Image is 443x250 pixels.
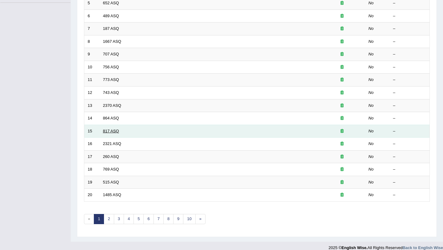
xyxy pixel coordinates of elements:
[103,39,121,44] a: 1667 ASQ
[322,64,362,70] div: Exam occurring question
[103,90,119,95] a: 743 ASQ
[173,214,183,224] a: 9
[322,128,362,134] div: Exam occurring question
[84,48,100,61] td: 9
[84,150,100,163] td: 17
[322,115,362,121] div: Exam occurring question
[84,112,100,125] td: 14
[103,52,119,56] a: 707 ASQ
[84,10,100,22] td: 6
[393,141,426,147] div: –
[84,176,100,189] td: 19
[84,35,100,48] td: 8
[103,192,121,197] a: 1485 ASQ
[393,26,426,32] div: –
[84,74,100,87] td: 11
[393,192,426,198] div: –
[322,0,362,6] div: Exam occurring question
[114,214,124,224] a: 3
[393,90,426,96] div: –
[322,90,362,96] div: Exam occurring question
[84,163,100,176] td: 18
[103,65,119,69] a: 756 ASQ
[103,167,119,171] a: 769 ASQ
[393,103,426,109] div: –
[143,214,154,224] a: 6
[84,125,100,138] td: 15
[84,189,100,202] td: 20
[369,52,374,56] em: No
[322,13,362,19] div: Exam occurring question
[322,77,362,83] div: Exam occurring question
[393,77,426,83] div: –
[322,192,362,198] div: Exam occurring question
[103,141,121,146] a: 2321 ASQ
[103,129,119,133] a: 817 ASQ
[322,39,362,45] div: Exam occurring question
[369,129,374,133] em: No
[369,116,374,120] em: No
[403,245,443,250] a: Back to English Wise
[369,192,374,197] em: No
[134,214,144,224] a: 5
[393,167,426,172] div: –
[104,214,114,224] a: 2
[393,39,426,45] div: –
[322,179,362,185] div: Exam occurring question
[393,51,426,57] div: –
[369,167,374,171] em: No
[322,51,362,57] div: Exam occurring question
[393,128,426,134] div: –
[103,26,119,31] a: 187 ASQ
[369,39,374,44] em: No
[369,1,374,5] em: No
[322,154,362,160] div: Exam occurring question
[163,214,174,224] a: 8
[369,26,374,31] em: No
[103,103,121,108] a: 2370 ASQ
[322,26,362,32] div: Exam occurring question
[393,0,426,6] div: –
[393,64,426,70] div: –
[369,90,374,95] em: No
[369,103,374,108] em: No
[393,179,426,185] div: –
[322,103,362,109] div: Exam occurring question
[103,77,119,82] a: 773 ASQ
[393,115,426,121] div: –
[103,180,119,184] a: 515 ASQ
[84,86,100,99] td: 12
[103,14,119,18] a: 489 ASQ
[369,141,374,146] em: No
[369,180,374,184] em: No
[369,77,374,82] em: No
[84,22,100,35] td: 7
[154,214,164,224] a: 7
[84,138,100,151] td: 16
[393,13,426,19] div: –
[369,65,374,69] em: No
[369,154,374,159] em: No
[94,214,104,224] a: 1
[369,14,374,18] em: No
[84,214,94,224] span: «
[124,214,134,224] a: 4
[322,167,362,172] div: Exam occurring question
[322,141,362,147] div: Exam occurring question
[103,154,119,159] a: 260 ASQ
[84,61,100,74] td: 10
[103,1,119,5] a: 652 ASQ
[195,214,206,224] a: »
[393,154,426,160] div: –
[341,245,367,250] strong: English Wise.
[183,214,195,224] a: 10
[84,99,100,112] td: 13
[103,116,119,120] a: 864 ASQ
